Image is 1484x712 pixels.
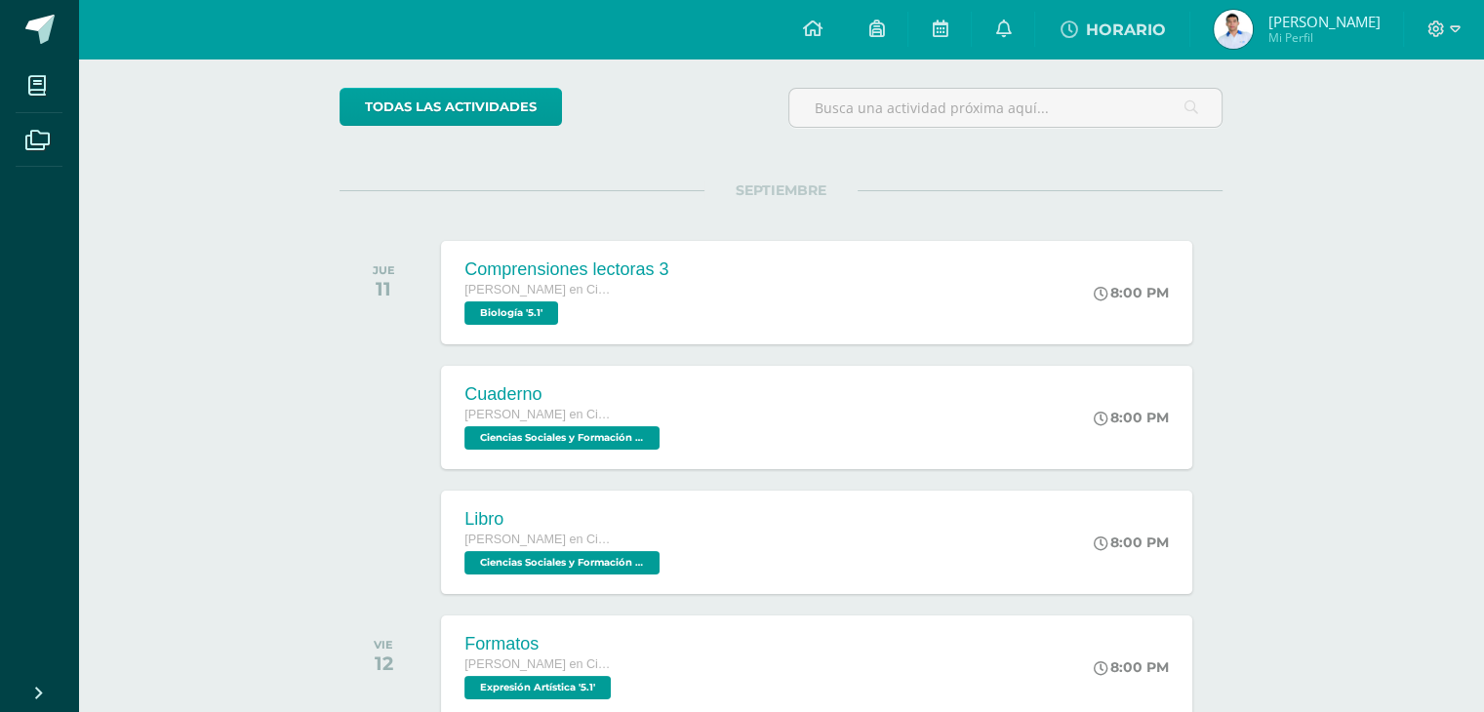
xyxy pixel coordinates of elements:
div: VIE [374,638,393,652]
div: 11 [373,277,395,300]
input: Busca una actividad próxima aquí... [789,89,1222,127]
a: todas las Actividades [340,88,562,126]
div: 8:00 PM [1094,658,1169,676]
div: Comprensiones lectoras 3 [464,259,668,280]
div: Cuaderno [464,384,664,405]
span: [PERSON_NAME] en Ciencias y Letras [464,657,611,671]
span: Mi Perfil [1267,29,1380,46]
div: 8:00 PM [1094,534,1169,551]
div: 8:00 PM [1094,284,1169,301]
span: Biología '5.1' [464,301,558,325]
span: [PERSON_NAME] en Ciencias y Letras [464,408,611,421]
span: HORARIO [1085,20,1165,39]
span: Ciencias Sociales y Formación Ciudadana 5 '5.1' [464,551,660,574]
span: SEPTIEMBRE [704,181,858,199]
span: Ciencias Sociales y Formación Ciudadana 5 '5.1' [464,426,660,450]
div: Libro [464,509,664,530]
span: [PERSON_NAME] en Ciencias y Letras [464,533,611,546]
img: 6ed5506e6d87bd8ebab60dce38c7b054.png [1214,10,1253,49]
div: 8:00 PM [1094,409,1169,426]
div: Formatos [464,634,616,654]
span: Expresión Artística '5.1' [464,676,611,699]
div: 12 [374,652,393,675]
span: [PERSON_NAME] [1267,12,1380,31]
div: JUE [373,263,395,277]
span: [PERSON_NAME] en Ciencias y Letras [464,283,611,297]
